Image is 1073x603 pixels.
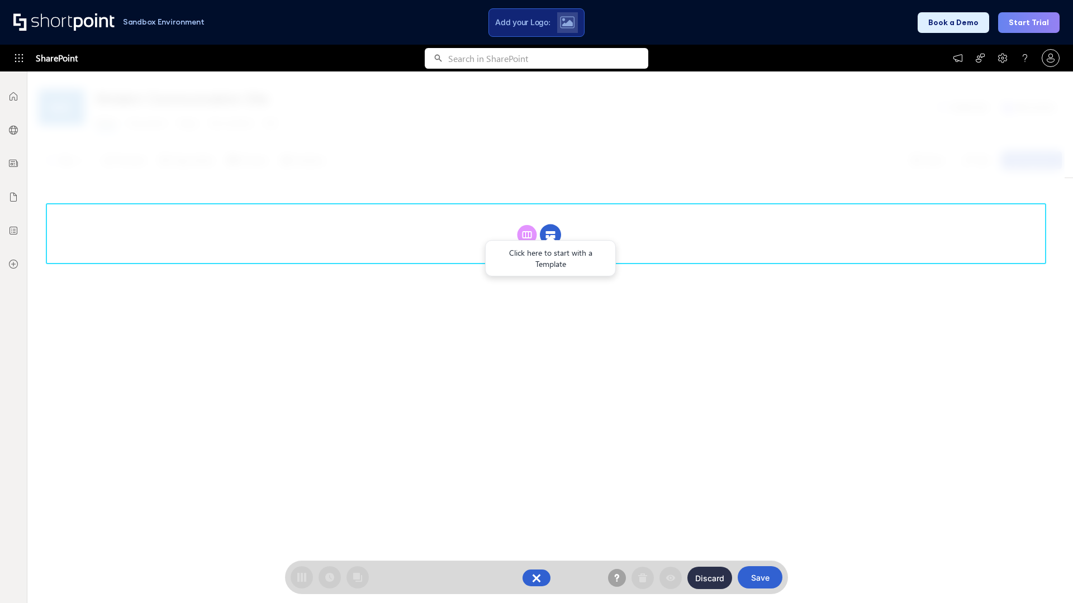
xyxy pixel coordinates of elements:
[448,48,648,69] input: Search in SharePoint
[687,567,732,589] button: Discard
[918,12,989,33] button: Book a Demo
[123,19,205,25] h1: Sandbox Environment
[1017,549,1073,603] iframe: Chat Widget
[495,17,550,27] span: Add your Logo:
[36,45,78,71] span: SharePoint
[560,16,575,28] img: Upload logo
[738,566,782,588] button: Save
[998,12,1060,33] button: Start Trial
